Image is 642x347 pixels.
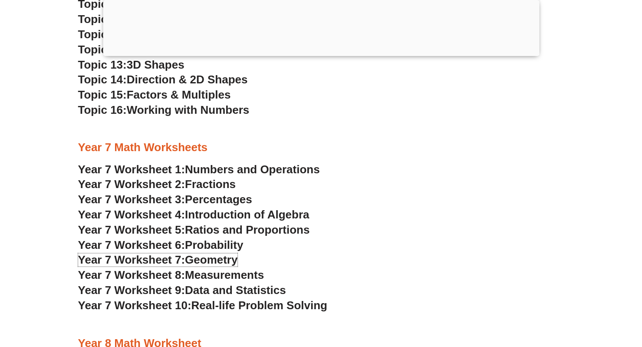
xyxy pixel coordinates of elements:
[78,58,127,71] span: Topic 13:
[78,208,309,221] a: Year 7 Worksheet 4:Introduction of Algebra
[78,238,185,251] span: Year 7 Worksheet 6:
[78,88,231,101] a: Topic 15:Factors & Multiples
[78,13,274,26] a: Topic 10:Pattern & Missing Numbers
[78,140,564,155] h3: Year 7 Math Worksheets
[78,193,252,206] a: Year 7 Worksheet 3:Percentages
[78,43,127,56] span: Topic 12:
[127,103,249,116] span: Working with Numbers
[127,88,231,101] span: Factors & Multiples
[78,28,221,41] a: Topic 11:Line of Symmetry
[78,13,127,26] span: Topic 10:
[185,193,252,206] span: Percentages
[78,163,185,176] span: Year 7 Worksheet 1:
[78,284,185,297] span: Year 7 Worksheet 9:
[78,103,250,116] a: Topic 16:Working with Numbers
[78,253,185,266] span: Year 7 Worksheet 7:
[78,88,127,101] span: Topic 15:
[78,208,185,221] span: Year 7 Worksheet 4:
[185,253,237,266] span: Geometry
[78,253,238,266] a: Year 7 Worksheet 7:Geometry
[78,284,286,297] a: Year 7 Worksheet 9:Data and Statistics
[78,163,320,176] a: Year 7 Worksheet 1:Numbers and Operations
[78,58,184,71] a: Topic 13:3D Shapes
[78,73,248,86] a: Topic 14:Direction & 2D Shapes
[78,268,185,281] span: Year 7 Worksheet 8:
[185,223,309,236] span: Ratios and Proportions
[78,103,127,116] span: Topic 16:
[185,268,264,281] span: Measurements
[78,223,185,236] span: Year 7 Worksheet 5:
[78,178,236,191] a: Year 7 Worksheet 2:Fractions
[78,223,310,236] a: Year 7 Worksheet 5:Ratios and Proportions
[127,58,184,71] span: 3D Shapes
[78,73,127,86] span: Topic 14:
[185,238,243,251] span: Probability
[191,299,327,312] span: Real-life Problem Solving
[78,299,191,312] span: Year 7 Worksheet 10:
[185,284,286,297] span: Data and Statistics
[185,208,309,221] span: Introduction of Algebra
[127,73,248,86] span: Direction & 2D Shapes
[78,28,127,41] span: Topic 11:
[78,178,185,191] span: Year 7 Worksheet 2:
[78,193,185,206] span: Year 7 Worksheet 3:
[185,178,236,191] span: Fractions
[78,43,230,56] a: Topic 12:Perimeter and Area
[78,268,264,281] a: Year 7 Worksheet 8:Measurements
[78,238,244,251] a: Year 7 Worksheet 6:Probability
[78,299,327,312] a: Year 7 Worksheet 10:Real-life Problem Solving
[185,163,319,176] span: Numbers and Operations
[497,249,642,347] iframe: Chat Widget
